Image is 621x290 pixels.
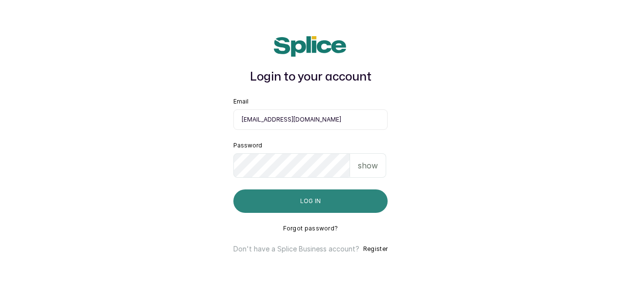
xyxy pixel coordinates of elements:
[233,98,248,105] label: Email
[363,244,388,254] button: Register
[233,142,262,149] label: Password
[233,68,388,86] h1: Login to your account
[358,160,378,171] p: show
[233,189,388,213] button: Log in
[233,244,359,254] p: Don't have a Splice Business account?
[233,109,388,130] input: email@acme.com
[283,225,338,232] button: Forgot password?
